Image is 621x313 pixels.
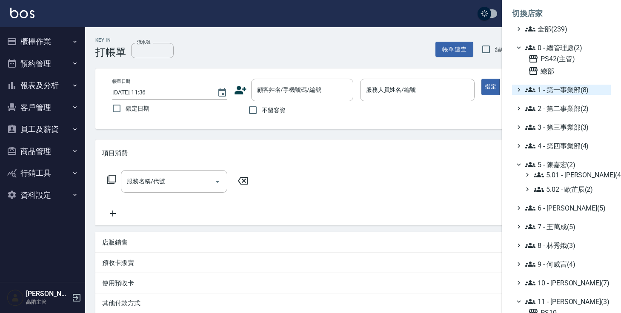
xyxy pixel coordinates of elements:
[525,259,607,269] span: 9 - 何威言(4)
[534,170,607,180] span: 5.01 - [PERSON_NAME](4)
[525,222,607,232] span: 7 - 王萬成(5)
[525,203,607,213] span: 6 - [PERSON_NAME](5)
[525,278,607,288] span: 10 - [PERSON_NAME](7)
[528,66,607,76] span: 總部
[525,240,607,250] span: 8 - 林秀娥(3)
[525,159,607,170] span: 5 - 陳嘉宏(2)
[525,103,607,114] span: 2 - 第二事業部(2)
[525,296,607,307] span: 11 - [PERSON_NAME](3)
[525,122,607,132] span: 3 - 第三事業部(3)
[512,3,611,24] li: 切換店家
[525,24,607,34] span: 全部(239)
[534,184,607,194] span: 5.02 - 歐芷辰(2)
[525,85,607,95] span: 1 - 第一事業部(8)
[525,43,607,53] span: 0 - 總管理處(2)
[528,54,607,64] span: PS42(主管)
[525,141,607,151] span: 4 - 第四事業部(4)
